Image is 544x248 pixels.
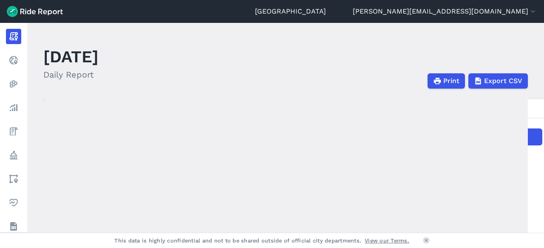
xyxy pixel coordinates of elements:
a: Analyze [6,100,21,115]
a: Heatmaps [6,76,21,92]
h2: Daily Report [43,68,99,81]
a: Policy [6,148,21,163]
a: Datasets [6,219,21,234]
span: Export CSV [484,76,522,86]
button: [PERSON_NAME][EMAIL_ADDRESS][DOMAIN_NAME] [353,6,537,17]
a: Realtime [6,53,21,68]
a: View our Terms. [365,237,409,245]
a: Areas [6,171,21,187]
a: [GEOGRAPHIC_DATA] [255,6,326,17]
a: Fees [6,124,21,139]
img: Ride Report [7,6,63,17]
button: Export CSV [468,73,528,89]
button: Print [428,73,465,89]
a: Report [6,29,21,44]
a: Health [6,195,21,210]
span: Print [443,76,459,86]
h1: [DATE] [43,45,99,68]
